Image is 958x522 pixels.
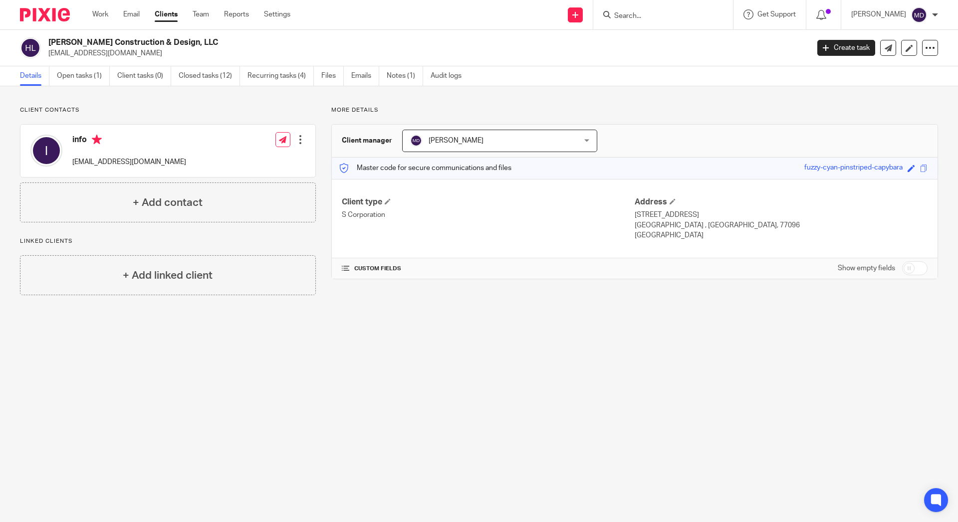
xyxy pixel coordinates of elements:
p: [STREET_ADDRESS] [635,210,928,220]
h4: Address [635,197,928,207]
a: Team [193,9,209,19]
h3: Client manager [342,136,392,146]
a: Clients [155,9,178,19]
h4: CUSTOM FIELDS [342,265,635,273]
a: Audit logs [431,66,469,86]
a: Emails [351,66,379,86]
p: More details [331,106,938,114]
a: Create task [817,40,875,56]
label: Show empty fields [838,263,895,273]
a: Settings [264,9,290,19]
p: Linked clients [20,237,316,245]
p: [EMAIL_ADDRESS][DOMAIN_NAME] [72,157,186,167]
h4: + Add contact [133,195,203,210]
a: Closed tasks (12) [179,66,240,86]
h4: info [72,135,186,147]
p: [GEOGRAPHIC_DATA] , [GEOGRAPHIC_DATA], 77096 [635,220,928,230]
div: fuzzy-cyan-pinstriped-capybara [804,163,903,174]
p: [GEOGRAPHIC_DATA] [635,230,928,240]
a: Reports [224,9,249,19]
input: Search [613,12,703,21]
span: Get Support [757,11,796,18]
span: [PERSON_NAME] [429,137,483,144]
p: Master code for secure communications and files [339,163,511,173]
img: svg%3E [20,37,41,58]
a: Client tasks (0) [117,66,171,86]
h2: [PERSON_NAME] Construction & Design, LLC [48,37,652,48]
p: Client contacts [20,106,316,114]
p: S Corporation [342,210,635,220]
img: svg%3E [30,135,62,167]
a: Recurring tasks (4) [247,66,314,86]
img: svg%3E [911,7,927,23]
a: Files [321,66,344,86]
a: Open tasks (1) [57,66,110,86]
p: [PERSON_NAME] [851,9,906,19]
a: Email [123,9,140,19]
a: Details [20,66,49,86]
h4: + Add linked client [123,268,213,283]
i: Primary [92,135,102,145]
h4: Client type [342,197,635,207]
a: Work [92,9,108,19]
img: Pixie [20,8,70,21]
img: svg%3E [410,135,422,147]
p: [EMAIL_ADDRESS][DOMAIN_NAME] [48,48,802,58]
a: Notes (1) [387,66,423,86]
